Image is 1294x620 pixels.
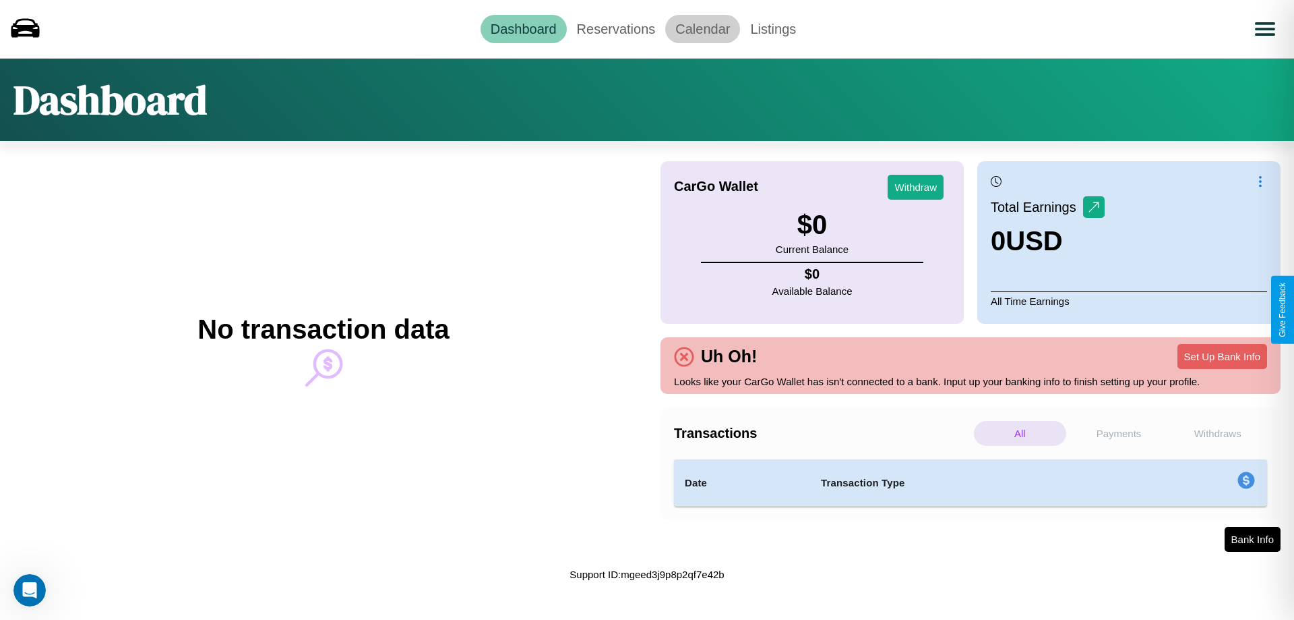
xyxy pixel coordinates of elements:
h4: Transactions [674,426,970,441]
h1: Dashboard [13,72,207,128]
p: Withdraws [1171,421,1264,446]
h3: 0 USD [991,226,1105,256]
table: simple table [674,459,1267,507]
h2: No transaction data [197,314,449,345]
p: All Time Earnings [991,291,1267,310]
p: All [974,421,1066,446]
p: Total Earnings [991,195,1083,219]
p: Available Balance [772,282,853,300]
h4: Uh Oh! [694,347,764,366]
p: Current Balance [776,240,849,258]
a: Dashboard [481,15,567,43]
h4: Transaction Type [821,475,1127,491]
a: Calendar [665,15,740,43]
button: Bank Info [1225,527,1281,552]
div: Give Feedback [1278,283,1287,337]
h3: $ 0 [776,210,849,240]
iframe: Intercom live chat [13,574,46,607]
h4: CarGo Wallet [674,179,758,194]
a: Listings [740,15,806,43]
a: Reservations [567,15,666,43]
p: Looks like your CarGo Wallet has isn't connected to a bank. Input up your banking info to finish ... [674,372,1267,391]
button: Withdraw [888,175,944,200]
p: Payments [1073,421,1165,446]
h4: $ 0 [772,266,853,282]
p: Support ID: mgeed3j9p8p2qf7e42b [569,565,724,584]
button: Open menu [1246,10,1284,48]
button: Set Up Bank Info [1177,344,1267,369]
h4: Date [685,475,799,491]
